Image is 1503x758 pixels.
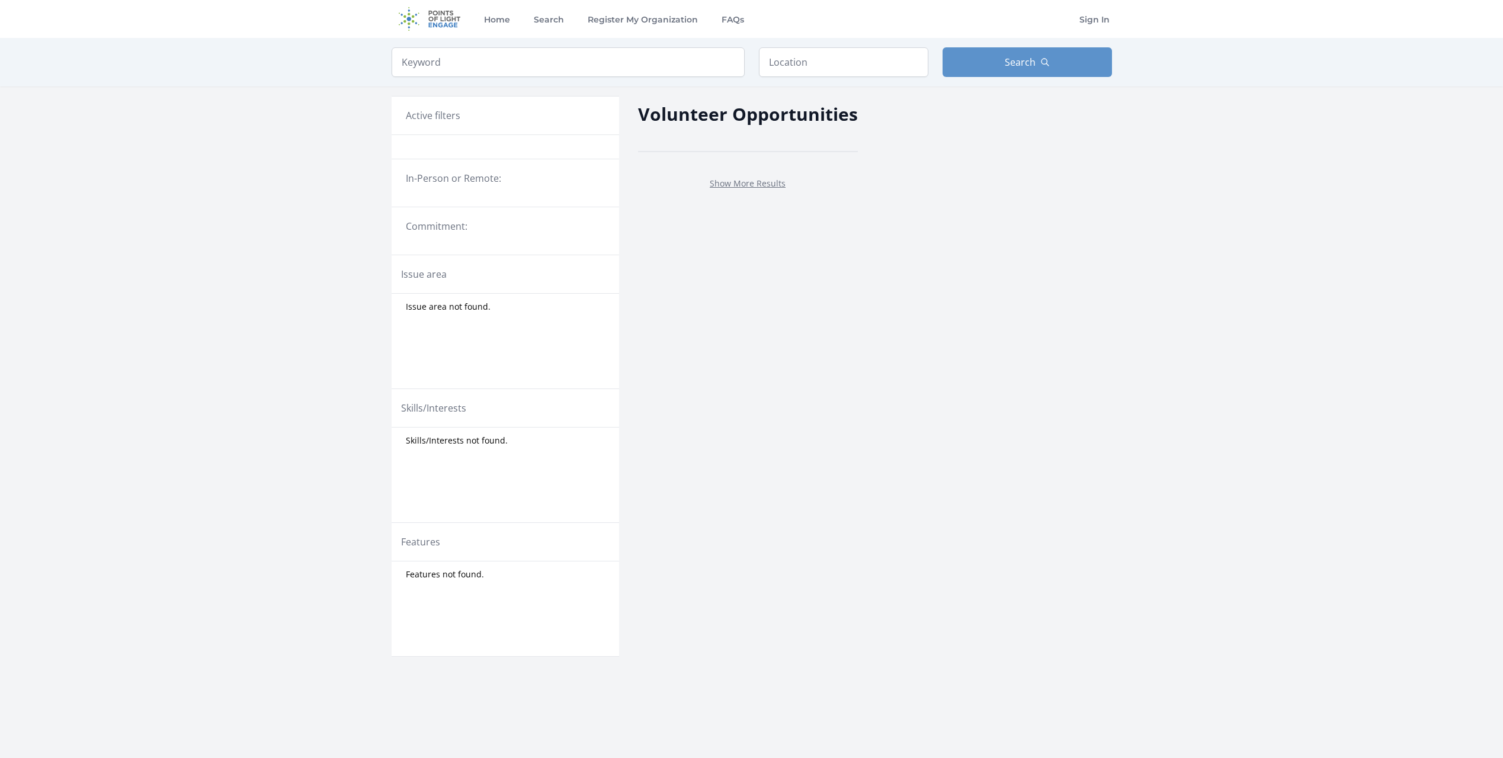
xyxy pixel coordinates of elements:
button: Search [943,47,1112,77]
span: Search [1005,55,1036,69]
legend: Skills/Interests [401,401,466,415]
h2: Volunteer Opportunities [638,101,858,127]
span: Features not found. [406,568,484,580]
span: Issue area not found. [406,301,491,313]
span: Skills/Interests not found. [406,435,508,447]
legend: Commitment: [406,219,605,233]
legend: Features [401,535,440,549]
legend: Issue area [401,267,447,281]
input: Location [759,47,928,77]
input: Keyword [392,47,745,77]
legend: In-Person or Remote: [406,171,605,185]
h3: Active filters [406,108,460,123]
a: Show More Results [710,178,786,189]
